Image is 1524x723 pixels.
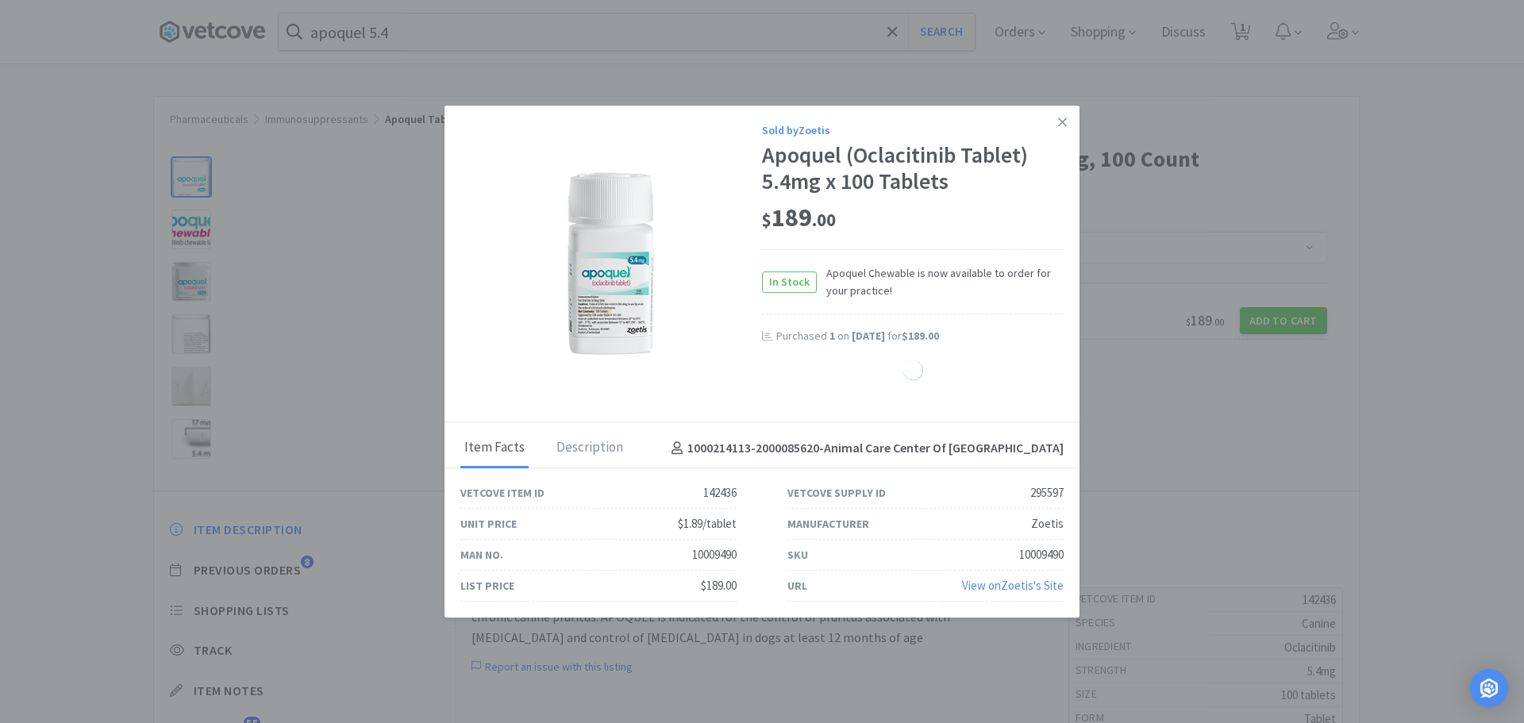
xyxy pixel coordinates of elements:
[703,483,737,502] div: 142436
[460,546,503,563] div: Man No.
[1031,514,1064,533] div: Zoetis
[1030,483,1064,502] div: 295597
[692,545,737,564] div: 10009490
[460,515,517,533] div: Unit Price
[701,576,737,595] div: $189.00
[762,121,1064,139] div: Sold by Zoetis
[1470,669,1508,707] div: Open Intercom Messenger
[787,546,808,563] div: SKU
[852,329,885,344] span: [DATE]
[787,484,886,502] div: Vetcove Supply ID
[1019,545,1064,564] div: 10009490
[787,577,807,594] div: URL
[460,429,529,468] div: Item Facts
[787,515,869,533] div: Manufacturer
[678,514,737,533] div: $1.89/tablet
[508,156,714,362] img: 9c3197e9e08541d18081ce22d21a6332_295597.png
[776,329,1064,345] div: Purchased on for
[763,272,816,292] span: In Stock
[962,578,1064,593] a: View onZoetis's Site
[762,202,836,233] span: 189
[812,209,836,231] span: . 00
[829,329,835,344] span: 1
[552,429,627,468] div: Description
[817,264,1064,300] span: Apoquel Chewable is now available to order for your practice!
[762,142,1064,195] div: Apoquel (Oclacitinib Tablet) 5.4mg x 100 Tablets
[460,577,514,594] div: List Price
[762,209,772,231] span: $
[460,484,545,502] div: Vetcove Item ID
[902,329,939,344] span: $189.00
[665,438,1064,459] h4: 1000214113-2000085620 - Animal Care Center Of [GEOGRAPHIC_DATA]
